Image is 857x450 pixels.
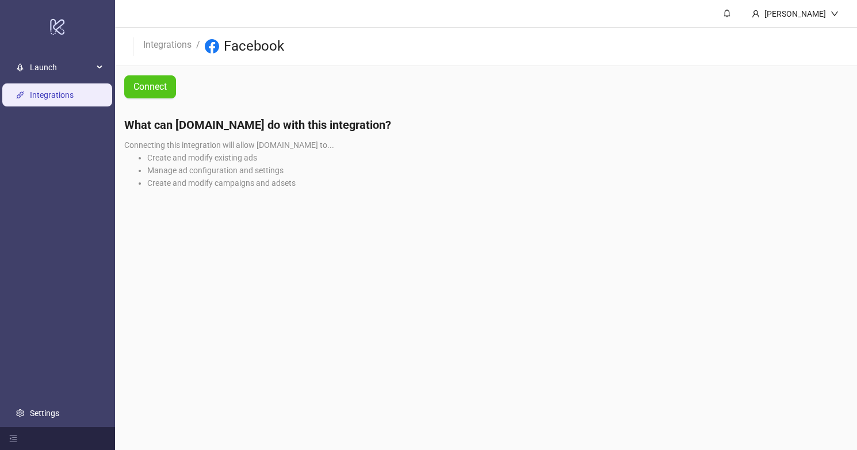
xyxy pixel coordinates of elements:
span: down [831,10,839,18]
span: rocket [16,63,24,71]
a: Settings [30,409,59,418]
span: Launch [30,56,93,79]
h3: Facebook [224,37,284,56]
div: [PERSON_NAME] [760,7,831,20]
a: Integrations [141,37,194,50]
a: Connect [124,75,176,98]
h4: What can [DOMAIN_NAME] do with this integration? [124,117,848,133]
span: Connect [133,79,167,94]
span: user [752,10,760,18]
li: Create and modify existing ads [147,151,848,164]
span: bell [723,9,731,17]
span: Connecting this integration will allow [DOMAIN_NAME] to... [124,140,334,150]
li: / [196,37,200,56]
a: Integrations [30,90,74,100]
li: Manage ad configuration and settings [147,164,848,177]
span: menu-fold [9,434,17,443]
li: Create and modify campaigns and adsets [147,177,848,189]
